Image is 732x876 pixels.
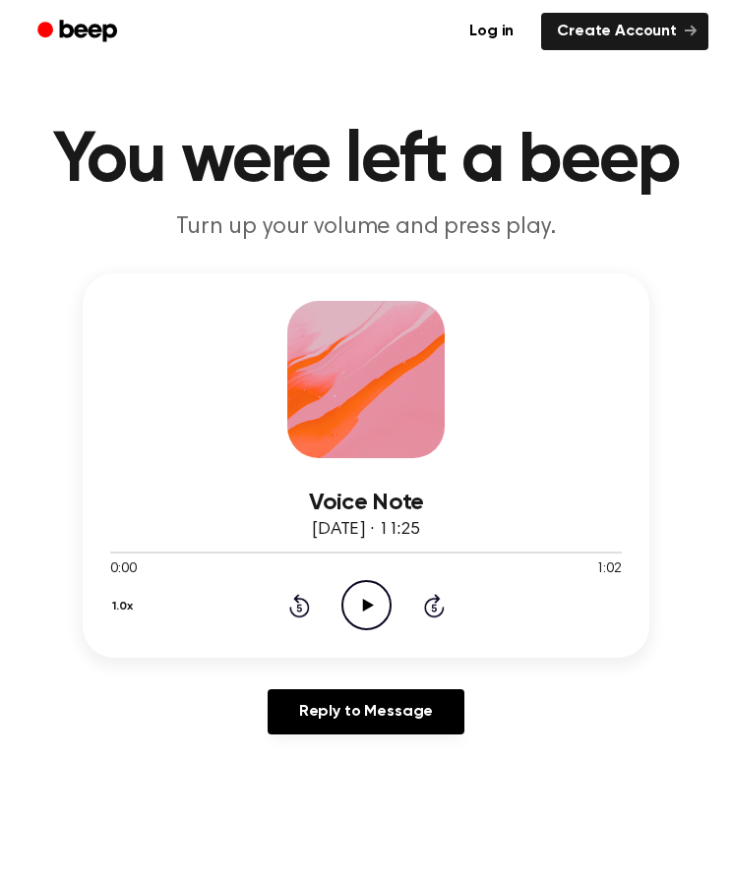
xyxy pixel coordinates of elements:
[24,126,708,197] h1: You were left a beep
[110,590,141,623] button: 1.0x
[596,559,622,580] span: 1:02
[268,689,464,734] a: Reply to Message
[24,212,708,242] p: Turn up your volume and press play.
[24,13,135,51] a: Beep
[110,490,622,516] h3: Voice Note
[312,521,420,539] span: [DATE] · 11:25
[454,13,529,50] a: Log in
[110,559,136,580] span: 0:00
[541,13,708,50] a: Create Account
